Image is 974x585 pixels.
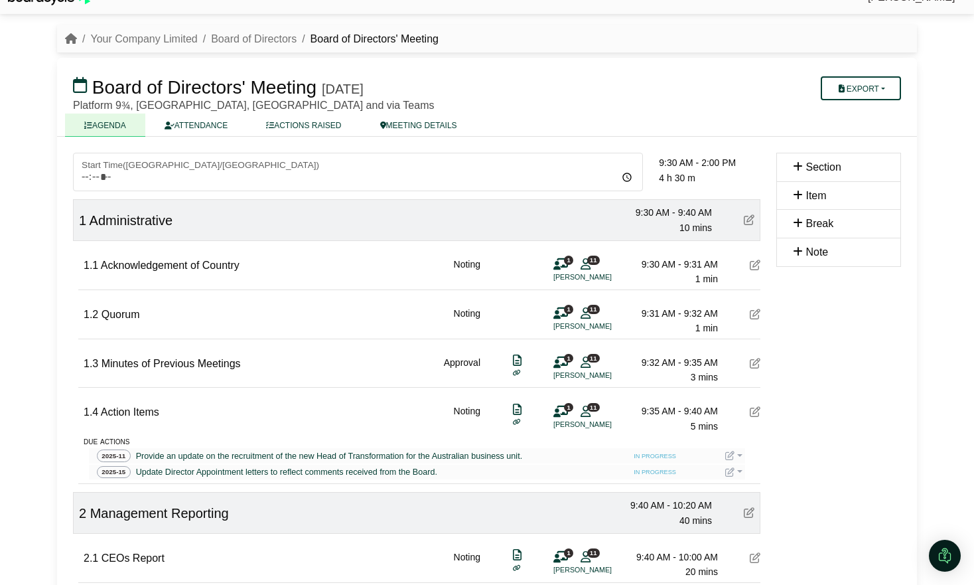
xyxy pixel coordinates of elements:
span: 20 mins [685,566,718,577]
span: 1 [564,256,573,264]
span: 2.1 [84,552,98,564]
li: [PERSON_NAME] [553,370,653,381]
span: 11 [587,403,600,412]
div: 9:40 AM - 10:20 AM [619,498,712,513]
div: 9:35 AM - 9:40 AM [625,404,718,418]
nav: breadcrumb [65,31,439,48]
span: IN PROGRESS [630,452,680,462]
span: 3 mins [691,372,718,382]
span: 1 min [695,323,718,333]
a: ACTIONS RAISED [247,114,360,137]
span: 1 [79,213,86,228]
div: 9:30 AM - 9:40 AM [619,205,712,220]
span: 5 mins [691,421,718,432]
span: 1 [564,548,573,557]
span: 1.2 [84,309,98,320]
div: 9:40 AM - 10:00 AM [625,550,718,564]
span: IN PROGRESS [630,467,680,478]
div: Noting [454,306,480,336]
li: [PERSON_NAME] [553,564,653,576]
a: Provide an update on the recruitment of the new Head of Transformation for the Australian busines... [133,450,525,463]
span: Note [805,246,828,258]
li: [PERSON_NAME] [553,272,653,283]
span: Platform 9¾, [GEOGRAPHIC_DATA], [GEOGRAPHIC_DATA] and via Teams [73,100,434,111]
div: due actions [84,434,760,448]
a: Your Company Limited [90,33,197,44]
li: Board of Directors' Meeting [297,31,439,48]
span: CEOs Report [102,552,165,564]
span: Section [805,161,841,173]
span: 1 min [695,274,718,284]
span: 1.1 [84,260,98,271]
div: Noting [454,404,480,434]
div: 9:31 AM - 9:32 AM [625,306,718,321]
div: Open Intercom Messenger [929,540,961,572]
span: 1 [564,305,573,313]
span: 4 h 30 m [659,173,695,183]
span: 1.3 [84,358,98,369]
span: Board of Directors' Meeting [92,77,316,98]
li: [PERSON_NAME] [553,321,653,332]
div: 9:30 AM - 9:31 AM [625,257,718,272]
div: Noting [454,257,480,287]
span: 2025-15 [97,466,131,479]
div: Noting [454,550,480,580]
div: Approval [444,355,480,385]
span: 1 [564,403,573,412]
span: Administrative [90,213,173,228]
span: 1.4 [84,406,98,418]
span: Acknowledgement of Country [101,260,240,271]
span: Break [805,218,833,229]
li: [PERSON_NAME] [553,419,653,430]
span: Management Reporting [90,506,229,521]
div: 9:32 AM - 9:35 AM [625,355,718,370]
span: 10 mins [679,222,712,233]
span: 11 [587,305,600,313]
span: Item [805,190,826,201]
span: 40 mins [679,515,712,526]
a: AGENDA [65,114,145,137]
span: 1 [564,354,573,363]
span: Action Items [101,406,159,418]
span: 11 [587,354,600,363]
span: Minutes of Previous Meetings [102,358,241,369]
a: Update Director Appointment letters to reflect comments received from the Board. [133,465,440,479]
a: ATTENDANCE [145,114,247,137]
div: [DATE] [322,81,364,97]
div: 9:30 AM - 2:00 PM [659,155,760,170]
a: MEETING DETAILS [361,114,476,137]
span: 2025-11 [97,450,131,462]
span: Quorum [102,309,140,320]
span: 2 [79,506,86,521]
button: Export [821,76,901,100]
span: 11 [587,548,600,557]
span: 11 [587,256,600,264]
a: Board of Directors [211,33,297,44]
